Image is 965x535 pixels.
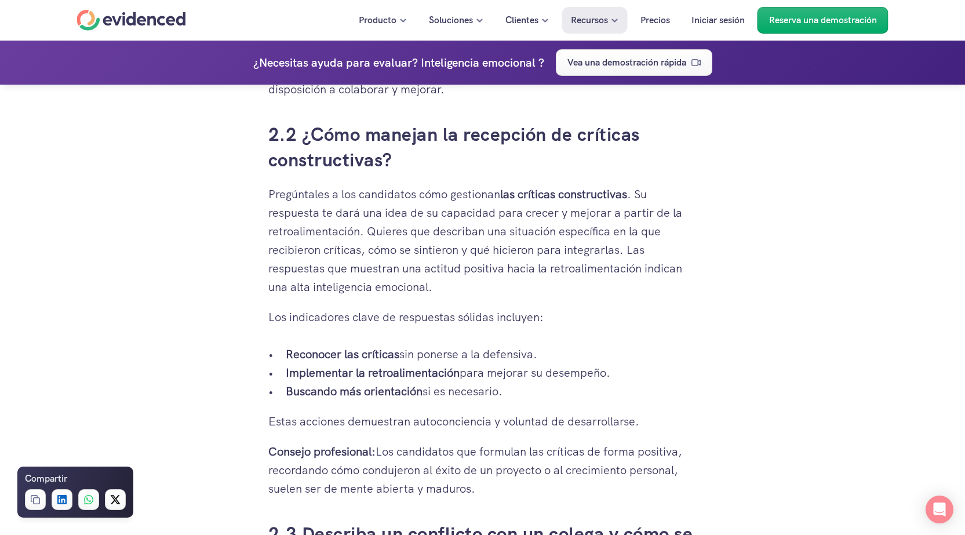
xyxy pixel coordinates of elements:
font: ? [538,55,544,70]
font: Implementar la retroalimentación [286,365,460,380]
font: Iniciar sesión [691,14,745,26]
font: Clientes [505,14,538,26]
font: Reconocer las críticas [286,347,399,362]
font: Vea una demostración rápida [567,56,686,68]
div: Open Intercom Messenger [926,496,953,523]
font: 2.2 ¿Cómo manejan la recepción de críticas constructivas? [268,122,645,173]
font: Reserva una demostración [769,14,877,26]
a: Reserva una demostración [758,7,888,34]
font: Pregúntales a los candidatos cómo gestionan [268,187,500,202]
a: Iniciar sesión [683,7,753,34]
font: Los indicadores clave de respuestas sólidas incluyen: [268,310,544,325]
font: ¿Necesitas ayuda para evaluar? [253,55,418,70]
font: Soluciones [429,14,473,26]
a: Vea una demostración rápida [556,49,712,76]
font: Recursos [571,14,608,26]
font: Inteligencia emocional [421,55,536,70]
font: para mejorar su desempeño. [460,365,610,380]
font: Producto [359,14,396,26]
font: Compartir [25,472,67,485]
a: Precios [632,7,679,34]
font: Precios [640,14,670,26]
font: Estas acciones demuestran autoconciencia y voluntad de desarrollarse. [268,414,639,429]
font: Buscando más orientación [286,384,423,399]
font: sin ponerse a la defensiva. [399,347,537,362]
a: Hogar [77,10,186,31]
font: las críticas constructivas [500,187,627,202]
font: si es necesario. [423,384,502,399]
font: Consejo profesional: [268,444,376,459]
font: Los candidatos que formulan las críticas de forma positiva, recordando cómo condujeron al éxito d... [268,444,685,496]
